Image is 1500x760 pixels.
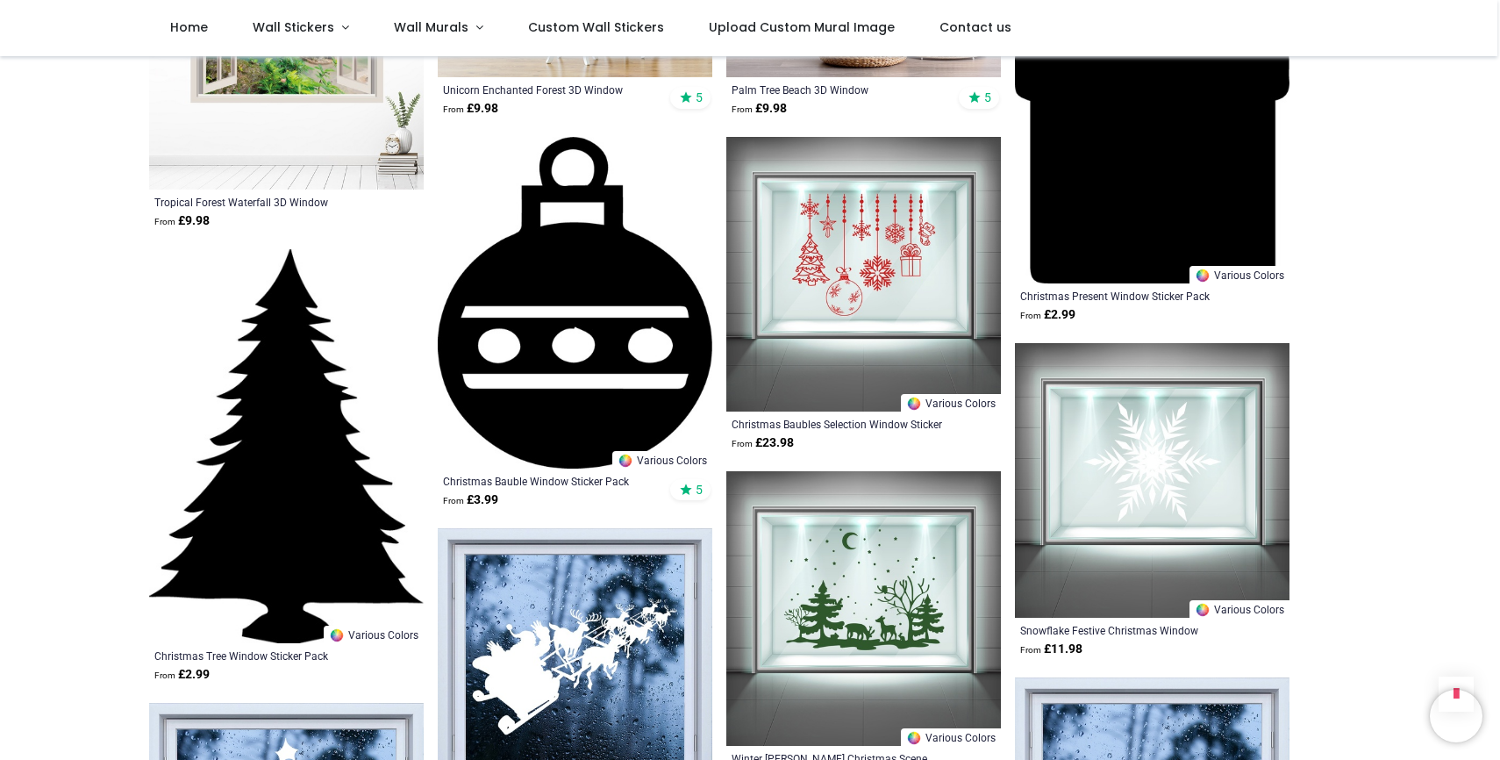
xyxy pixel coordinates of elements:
span: From [732,104,753,114]
a: Christmas Present Window Sticker Pack [1020,289,1232,303]
span: 5 [696,482,703,498]
span: From [1020,645,1041,655]
a: Unicorn Enchanted Forest 3D Window [443,82,654,97]
img: Color Wheel [1195,268,1211,283]
span: Upload Custom Mural Image [709,18,895,36]
strong: £ 11.98 [1020,641,1082,658]
img: Color Wheel [329,627,345,643]
strong: £ 9.98 [732,100,787,118]
span: Contact us [939,18,1011,36]
span: From [443,104,464,114]
span: Wall Stickers [253,18,334,36]
span: From [154,217,175,226]
img: Christmas Baubles Selection Window Sticker [726,137,1001,412]
img: Color Wheel [906,396,922,412]
img: Color Wheel [906,730,922,746]
a: Snowflake Festive Christmas Window Sticker [1020,623,1232,637]
span: From [443,496,464,505]
span: Wall Murals [394,18,468,36]
span: From [1020,311,1041,320]
a: Various Colors [901,728,1001,746]
strong: £ 9.98 [443,100,498,118]
a: Palm Tree Beach 3D Window [732,82,943,97]
a: Various Colors [901,394,1001,412]
img: Snowflake Festive Christmas Window Sticker [1015,343,1289,618]
img: Color Wheel [618,453,633,469]
span: 5 [696,90,703,105]
img: Winter Woods Christmas Scene Window Sticker [726,471,1001,746]
a: Various Colors [612,451,712,469]
iframe: Brevo live chat [1430,690,1482,742]
a: Various Colors [1189,266,1289,283]
a: Tropical Forest Waterfall 3D Window [154,195,366,209]
a: Various Colors [324,626,424,643]
strong: £ 9.98 [154,212,210,230]
span: Custom Wall Stickers [528,18,664,36]
img: Color Wheel [1195,602,1211,618]
span: From [732,439,753,448]
strong: £ 23.98 [732,434,794,452]
strong: £ 2.99 [1020,306,1075,324]
strong: £ 3.99 [443,491,498,509]
a: Christmas Tree Window Sticker Pack [154,649,366,663]
img: Christmas Bauble Window Sticker Pack [438,137,712,470]
strong: £ 2.99 [154,666,210,684]
a: Various Colors [1189,600,1289,618]
a: Christmas Bauble Window Sticker Pack [443,474,654,488]
span: 5 [984,90,991,105]
span: From [154,670,175,680]
span: Home [170,18,208,36]
a: Christmas Baubles Selection Window Sticker [732,417,943,431]
img: Christmas Tree Window Sticker Pack [149,249,424,643]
